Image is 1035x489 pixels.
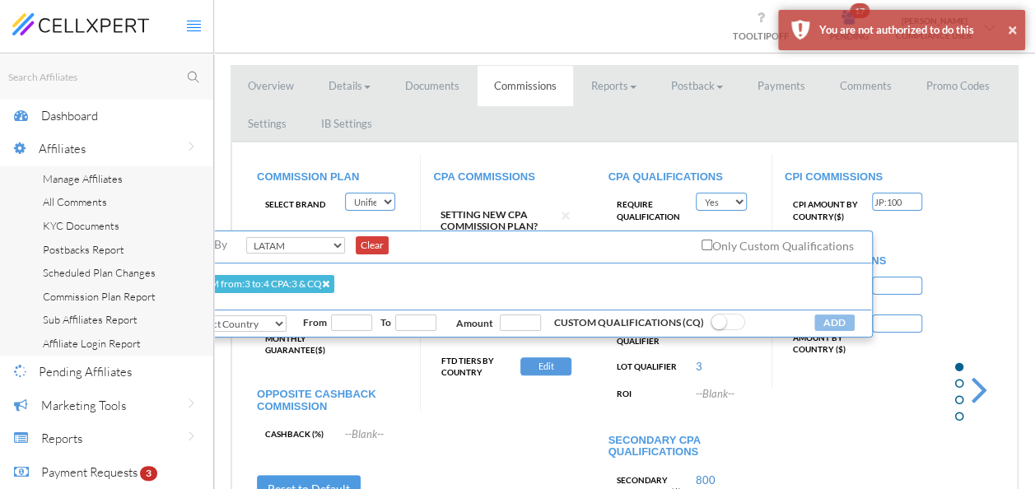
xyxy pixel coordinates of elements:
[696,387,734,400] a: --Blank--
[257,389,408,412] h5: Opposite Cashback Commission
[43,172,123,185] span: Manage Affiliates
[696,360,702,373] a: 3
[785,193,860,222] label: ( )
[910,66,1006,106] a: Promo Codes
[41,431,82,446] span: Reports
[441,209,570,231] h6: SETTING NEW CPA COMMISSION PLAN?
[733,30,789,41] span: TOOLTIP
[478,66,573,106] a: Commissions
[303,315,331,329] span: From
[389,66,476,106] a: Documents
[520,357,571,375] button: Edit
[814,314,855,331] button: ADD
[608,193,684,222] label: Require Qualification
[265,322,315,356] span: Minimum Monthly Guarantee
[561,206,571,223] button: ×
[575,66,653,106] a: Reports
[356,236,389,254] button: Clear
[608,355,684,372] label: LOT Qualifier
[793,199,858,221] span: CPI AMOUNT BY COUNTRY
[39,141,86,156] span: Affiliates
[7,67,213,87] input: Search Affiliates
[819,22,1013,38] div: You are not authorized to do this
[41,108,98,123] span: Dashboard
[43,266,156,279] span: Scheduled Plan Changes
[850,3,869,18] span: 17
[43,219,119,232] span: KYC Documents
[433,349,508,379] label: FTD Tiers By Country
[608,382,684,399] label: roi
[785,171,935,183] h5: CPI COMMISSIONS
[345,427,384,440] a: --Blank--
[608,171,759,183] h5: CPA QUALIFICATIONS
[312,66,387,106] a: Details
[380,315,395,329] span: To
[772,30,789,41] span: OFF
[655,66,739,106] a: Postback
[43,195,107,208] span: All Comments
[433,171,583,183] h5: CPA COMMISSIONS
[43,337,141,350] span: Affiliate Login Report
[608,435,759,459] h5: Secondary CPA QUALIFICATIONS
[39,364,132,380] span: Pending Affiliates
[43,313,138,326] span: Sub Affiliates Report
[140,466,157,481] span: 3
[305,104,389,144] a: IB Settings
[41,464,138,480] span: Payment Requests
[41,398,126,413] span: Marketing Tools
[554,315,711,329] label: Custom Qualifications (CQ)
[823,66,908,106] a: Comments
[696,473,716,487] a: 800
[741,66,822,106] a: Payments
[43,243,124,256] span: Postbacks Report
[231,66,310,106] a: Overview
[702,240,712,250] input: Only Custom Qualifications
[837,212,842,221] currency-sign: $
[257,171,408,183] h5: COMMISSION PLAN
[231,104,303,144] a: Settings
[702,236,854,254] label: Only Custom Qualifications
[43,290,156,303] span: Commission Plan Report
[257,193,333,210] label: Select Brand
[456,317,497,329] span: Amount
[318,345,323,355] currency-sign: $
[265,429,324,439] span: Cashback (%)
[838,344,843,354] currency-sign: $
[1008,17,1018,41] button: ×
[12,13,149,35] img: cellxpert-logo.svg
[183,275,334,293] span: LATAM from:3 to:4 CPA:3 & CQ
